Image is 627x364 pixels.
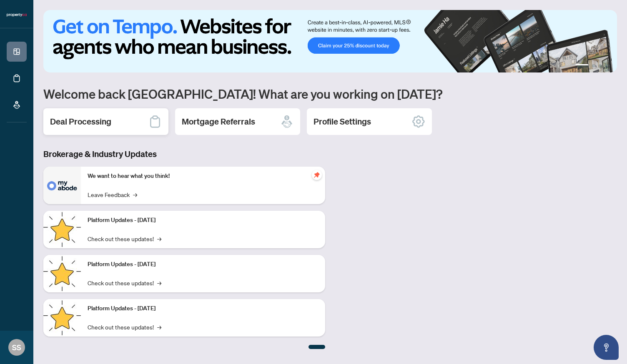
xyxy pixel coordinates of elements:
[43,211,81,248] img: Platform Updates - July 21, 2025
[599,64,602,67] button: 3
[313,116,371,127] h2: Profile Settings
[592,64,595,67] button: 2
[312,170,322,180] span: pushpin
[157,234,161,243] span: →
[43,148,325,160] h3: Brokerage & Industry Updates
[157,322,161,332] span: →
[157,278,161,287] span: →
[88,234,161,243] a: Check out these updates!→
[133,190,137,199] span: →
[88,322,161,332] a: Check out these updates!→
[88,216,319,225] p: Platform Updates - [DATE]
[88,190,137,199] a: Leave Feedback→
[88,278,161,287] a: Check out these updates!→
[88,260,319,269] p: Platform Updates - [DATE]
[43,299,81,337] img: Platform Updates - June 23, 2025
[7,12,27,17] img: logo
[182,116,255,127] h2: Mortgage Referrals
[605,64,609,67] button: 4
[575,64,589,67] button: 1
[43,10,617,72] img: Slide 0
[88,172,319,181] p: We want to hear what you think!
[50,116,111,127] h2: Deal Processing
[43,255,81,292] img: Platform Updates - July 8, 2025
[43,86,617,102] h1: Welcome back [GEOGRAPHIC_DATA]! What are you working on [DATE]?
[88,304,319,313] p: Platform Updates - [DATE]
[594,335,619,360] button: Open asap
[43,167,81,204] img: We want to hear what you think!
[12,342,21,353] span: SS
